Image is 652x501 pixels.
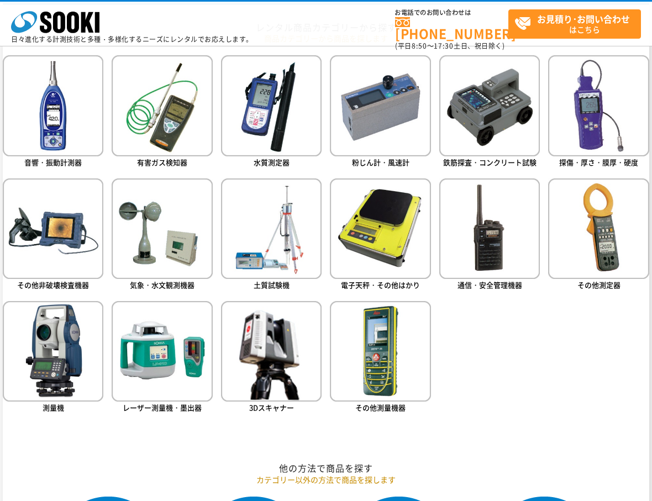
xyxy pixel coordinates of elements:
span: その他測量機器 [355,402,406,413]
a: 測量機 [3,301,103,415]
a: お見積り･お問い合わせはこちら [508,9,641,39]
a: その他測量機器 [330,301,430,415]
img: その他測量機器 [330,301,430,402]
span: はこちら [514,10,640,38]
img: その他非破壊検査機器 [3,178,103,279]
span: その他測定器 [577,279,621,290]
img: 3Dスキャナー [221,301,322,402]
img: 粉じん計・風速計 [330,55,430,156]
span: 電子天秤・その他はかり [341,279,420,290]
h2: 他の方法で商品を探す [3,462,649,474]
span: 8:50 [412,41,427,51]
img: 音響・振動計測器 [3,55,103,156]
a: [PHONE_NUMBER] [395,17,508,40]
span: その他非破壊検査機器 [17,279,89,290]
span: 気象・水文観測機器 [130,279,194,290]
img: 水質測定器 [221,55,322,156]
img: 鉄筋探査・コンクリート試験 [439,55,540,156]
a: 電子天秤・その他はかり [330,178,430,293]
img: レーザー測量機・墨出器 [112,301,212,402]
span: 3Dスキャナー [249,402,294,413]
span: 音響・振動計測器 [24,157,82,167]
a: 探傷・厚さ・膜厚・硬度 [548,55,649,170]
a: 通信・安全管理機器 [439,178,540,293]
span: 有害ガス検知器 [137,157,187,167]
span: レーザー測量機・墨出器 [123,402,202,413]
img: 土質試験機 [221,178,322,279]
img: 気象・水文観測機器 [112,178,212,279]
img: 探傷・厚さ・膜厚・硬度 [548,55,649,156]
img: 有害ガス検知器 [112,55,212,156]
a: その他非破壊検査機器 [3,178,103,293]
a: 土質試験機 [221,178,322,293]
span: 通信・安全管理機器 [458,279,522,290]
img: 電子天秤・その他はかり [330,178,430,279]
span: お電話でのお問い合わせは [395,9,508,16]
span: 17:30 [434,41,454,51]
p: カテゴリー以外の方法で商品を探します [3,474,649,486]
span: 探傷・厚さ・膜厚・硬度 [559,157,638,167]
a: 3Dスキャナー [221,301,322,415]
img: 測量機 [3,301,103,402]
img: 通信・安全管理機器 [439,178,540,279]
a: 有害ガス検知器 [112,55,212,170]
span: (平日 ～ 土日、祝日除く) [395,41,504,51]
a: 粉じん計・風速計 [330,55,430,170]
a: その他測定器 [548,178,649,293]
a: 気象・水文観測機器 [112,178,212,293]
a: 水質測定器 [221,55,322,170]
strong: お見積り･お問い合わせ [537,12,630,25]
a: 鉄筋探査・コンクリート試験 [439,55,540,170]
span: 測量機 [43,402,64,413]
span: 土質試験機 [254,279,290,290]
a: 音響・振動計測器 [3,55,103,170]
img: その他測定器 [548,178,649,279]
span: 粉じん計・風速計 [352,157,409,167]
span: 鉄筋探査・コンクリート試験 [443,157,537,167]
span: 水質測定器 [254,157,290,167]
p: 日々進化する計測技術と多種・多様化するニーズにレンタルでお応えします。 [11,36,253,43]
a: レーザー測量機・墨出器 [112,301,212,415]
